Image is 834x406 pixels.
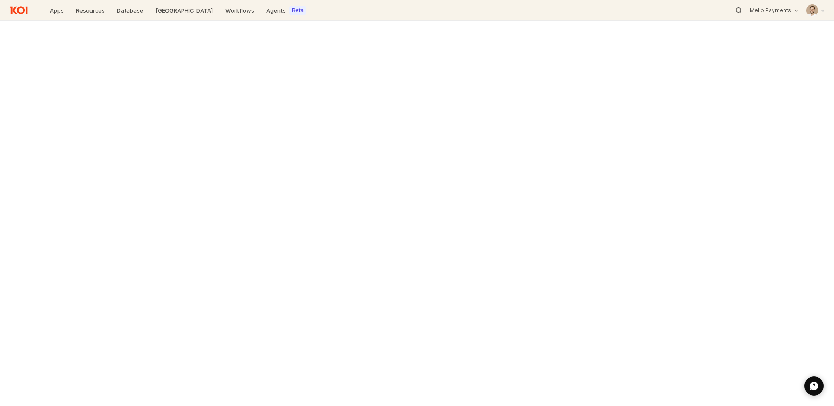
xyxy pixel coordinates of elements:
[112,4,149,17] a: Database
[150,4,218,17] a: [GEOGRAPHIC_DATA]
[750,7,791,14] p: Melio Payments
[746,5,803,16] button: Melio Payments
[71,4,110,17] a: Resources
[261,4,311,17] a: AgentsBeta
[220,4,259,17] a: Workflows
[7,3,31,17] img: Return to home page
[45,4,69,17] a: Apps
[292,7,304,14] label: Beta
